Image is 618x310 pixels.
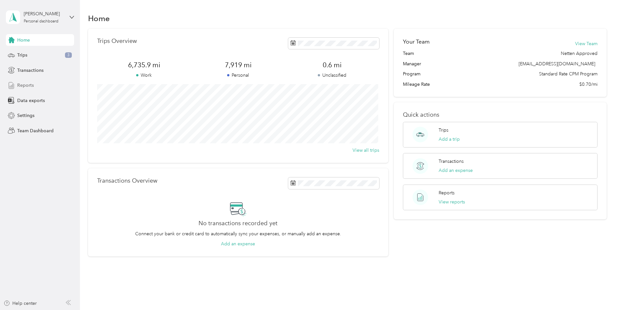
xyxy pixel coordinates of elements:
button: Add an expense [221,240,255,247]
p: Unclassified [285,72,379,79]
span: Team Dashboard [17,127,54,134]
button: View reports [439,199,465,205]
p: Quick actions [403,111,598,118]
p: Transactions Overview [97,177,157,184]
h2: Your Team [403,38,430,46]
iframe: Everlance-gr Chat Button Frame [582,274,618,310]
p: Reports [439,189,455,196]
p: Transactions [439,158,464,165]
button: Add a trip [439,136,460,143]
span: Reports [17,82,34,89]
h1: Home [88,15,110,22]
span: [EMAIL_ADDRESS][DOMAIN_NAME] [519,61,595,67]
div: Personal dashboard [24,19,58,23]
span: 7,919 mi [191,60,285,70]
span: Trips [17,52,27,58]
p: Work [97,72,191,79]
button: Add an expense [439,167,473,174]
div: [PERSON_NAME] [24,10,64,17]
span: Transactions [17,67,44,74]
span: Settings [17,112,34,119]
span: Mileage Rate [403,81,430,88]
p: Trips [439,127,448,134]
button: View Team [575,40,598,47]
p: Trips Overview [97,38,137,45]
span: $0.70/mi [579,81,598,88]
span: Standard Rate CPM Program [539,71,598,77]
span: Netten Approved [561,50,598,57]
span: Home [17,37,30,44]
span: Program [403,71,420,77]
span: Manager [403,60,421,67]
span: Team [403,50,414,57]
p: Connect your bank or credit card to automatically sync your expenses, or manually add an expense. [135,230,341,237]
button: View all trips [353,147,379,154]
h2: No transactions recorded yet [199,220,277,227]
button: Help center [4,300,37,307]
span: Data exports [17,97,45,104]
span: 6,735.9 mi [97,60,191,70]
span: 3 [65,52,72,58]
span: 0.6 mi [285,60,379,70]
p: Personal [191,72,285,79]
